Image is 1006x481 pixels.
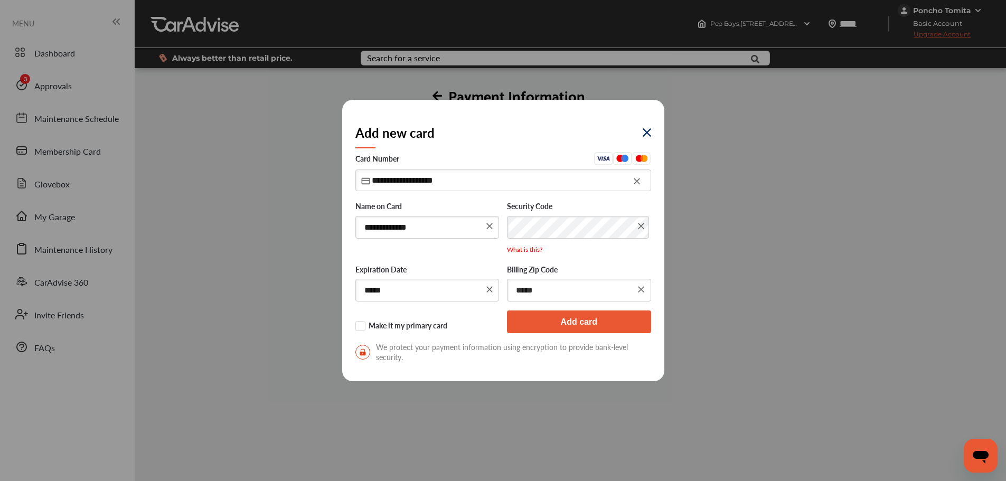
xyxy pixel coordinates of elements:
[613,152,632,165] img: Maestro.aa0500b2.svg
[507,265,651,276] label: Billing Zip Code
[964,439,998,473] iframe: Button to launch messaging window
[355,321,500,332] label: Make it my primary card
[507,202,651,212] label: Security Code
[355,265,500,276] label: Expiration Date
[355,152,651,168] label: Card Number
[643,128,651,137] img: eYXu4VuQffQpPoAAAAASUVORK5CYII=
[507,245,651,254] p: What is this?
[632,152,651,165] img: Mastercard.eb291d48.svg
[594,152,613,165] img: Visa.45ceafba.svg
[355,124,435,142] h2: Add new card
[507,310,651,333] button: Add card
[355,202,500,212] label: Name on Card
[355,345,370,360] img: secure-lock
[355,342,651,362] span: We protect your payment information using encryption to provide bank-level security.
